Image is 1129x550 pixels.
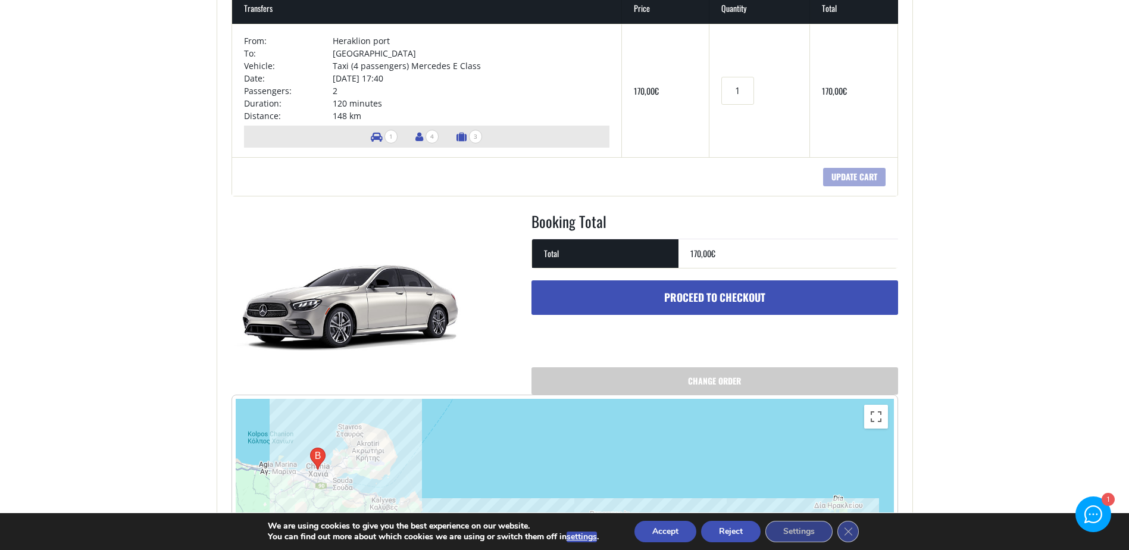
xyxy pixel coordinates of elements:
td: 2 [333,85,609,97]
span: 1 [384,130,398,143]
span: € [655,85,659,97]
button: settings [567,532,597,542]
a: Change order [531,367,898,395]
span: € [843,85,847,97]
td: Duration: [244,97,333,110]
div: 1 [1101,494,1114,507]
button: Reject [701,521,761,542]
span: € [711,247,715,260]
span: 4 [426,130,439,143]
td: Taxi (4 passengers) Mercedes E Class [333,60,609,72]
td: [GEOGRAPHIC_DATA] [333,47,609,60]
button: Accept [634,521,696,542]
input: Transfers quantity [721,77,753,105]
button: Close GDPR Cookie Banner [837,521,859,542]
div: Chatzimichali Giannari 35, Chania 731 35, Greece [310,448,326,470]
li: Number of vehicles [365,126,404,148]
td: Distance: [244,110,333,122]
img: Taxi (4 passengers) Mercedes E Class [232,211,470,389]
bdi: 170,00 [690,247,715,260]
bdi: 170,00 [634,85,659,97]
td: Vehicle: [244,60,333,72]
td: Heraklion port [333,35,609,47]
td: From: [244,35,333,47]
iframe: Secure express checkout frame [715,321,900,354]
li: Number of passengers [409,126,445,148]
button: Toggle fullscreen view [864,405,888,429]
th: Total [532,239,678,268]
li: Number of luggage items [451,126,488,148]
span: 3 [469,130,482,143]
td: [DATE] 17:40 [333,72,609,85]
input: Update cart [823,168,886,186]
a: Proceed to checkout [531,280,898,315]
bdi: 170,00 [822,85,847,97]
iframe: Secure express checkout frame [529,321,714,354]
td: Passengers: [244,85,333,97]
td: Date: [244,72,333,85]
td: 148 km [333,110,609,122]
td: To: [244,47,333,60]
p: You can find out more about which cookies we are using or switch them off in . [268,532,599,542]
button: Settings [765,521,833,542]
td: 120 minutes [333,97,609,110]
p: We are using cookies to give you the best experience on our website. [268,521,599,532]
h2: Booking Total [531,211,898,239]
